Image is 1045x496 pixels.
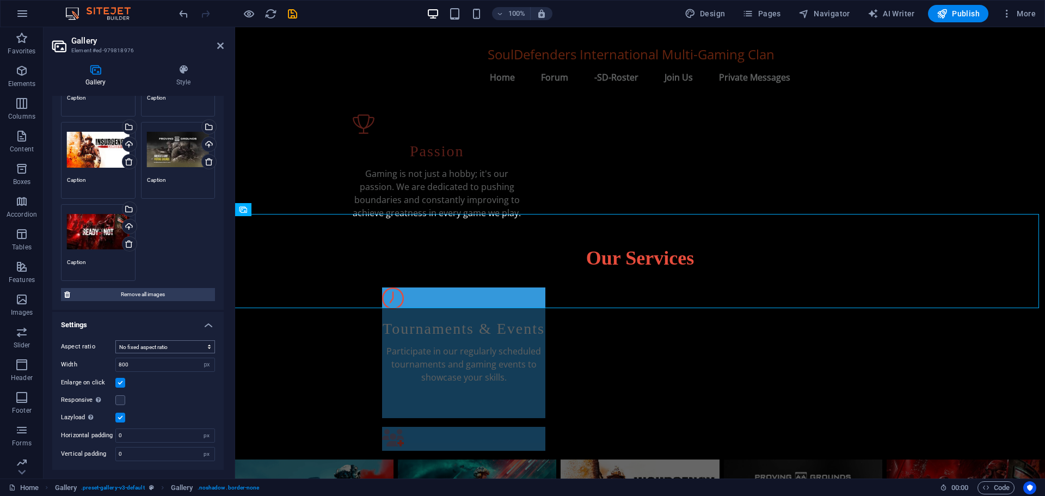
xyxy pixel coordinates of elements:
span: : [959,483,961,492]
span: Code [982,481,1010,494]
div: px [199,448,214,461]
button: Click here to leave preview mode and continue editing [242,7,255,20]
h3: Element #ed-979818976 [71,46,202,56]
label: Enlarge on click [61,376,115,389]
i: Save (Ctrl+S) [286,8,299,20]
div: hq720-_9IfTTUDM1f_PQtKPpokHA.jpg [67,210,130,254]
p: Features [9,275,35,284]
button: AI Writer [863,5,919,22]
div: Design (Ctrl+Alt+Y) [680,5,730,22]
span: More [1001,8,1036,19]
label: Responsive [61,394,115,407]
p: Footer [12,406,32,415]
p: Accordion [7,210,37,219]
label: Width [61,362,115,368]
p: Forms [12,439,32,448]
p: Elements [8,79,36,88]
span: Publish [937,8,980,19]
button: More [997,5,1040,22]
button: Publish [928,5,988,22]
p: Favorites [8,47,35,56]
div: hq7201-EwLJl4qPQ-yoxPSkaXgW3g.jpg [147,128,210,172]
button: save [286,7,299,20]
div: px [199,429,214,442]
button: 100% [492,7,531,20]
div: capsule_616x3532-GCYHVwPc8aKKGnymH4cOAg.jpg [67,128,130,172]
span: AI Writer [868,8,915,19]
label: Aspect ratio [61,340,115,353]
p: Content [10,145,34,154]
img: Editor Logo [63,7,144,20]
span: Click to select. Double-click to edit [55,481,77,494]
h4: Style [143,64,224,87]
span: Remove all images [73,288,212,301]
span: 00 00 [951,481,968,494]
button: Navigator [794,5,855,22]
button: Code [978,481,1015,494]
button: reload [264,7,277,20]
a: Click to cancel selection. Double-click to open Pages [9,481,39,494]
p: Slider [14,341,30,350]
button: Pages [738,5,785,22]
span: Navigator [798,8,850,19]
label: Horizontal padding [61,432,115,438]
button: undo [177,7,190,20]
span: . preset-gallery-v3-default [81,481,144,494]
i: Undo: Change width (Ctrl+Z) [177,8,190,20]
h2: Gallery [71,36,224,46]
button: Usercentrics [1023,481,1036,494]
p: Header [11,373,33,382]
p: Boxes [13,177,31,186]
h6: Session time [940,481,969,494]
h6: 100% [508,7,526,20]
label: Lazyload [61,411,115,424]
i: Reload page [265,8,277,20]
h4: Gallery [52,64,143,87]
p: Columns [8,112,35,121]
label: Vertical padding [61,451,115,457]
p: Images [11,308,33,317]
p: Tables [12,243,32,252]
span: Design [685,8,726,19]
button: Remove all images [61,288,215,301]
h4: Settings [52,312,224,332]
nav: breadcrumb [55,481,260,494]
span: Click to select. Double-click to edit [171,481,193,494]
button: Design [680,5,730,22]
i: On resize automatically adjust zoom level to fit chosen device. [537,9,546,19]
span: Pages [742,8,780,19]
i: This element is a customizable preset [149,485,154,491]
span: . noshadow .border-none [198,481,260,494]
